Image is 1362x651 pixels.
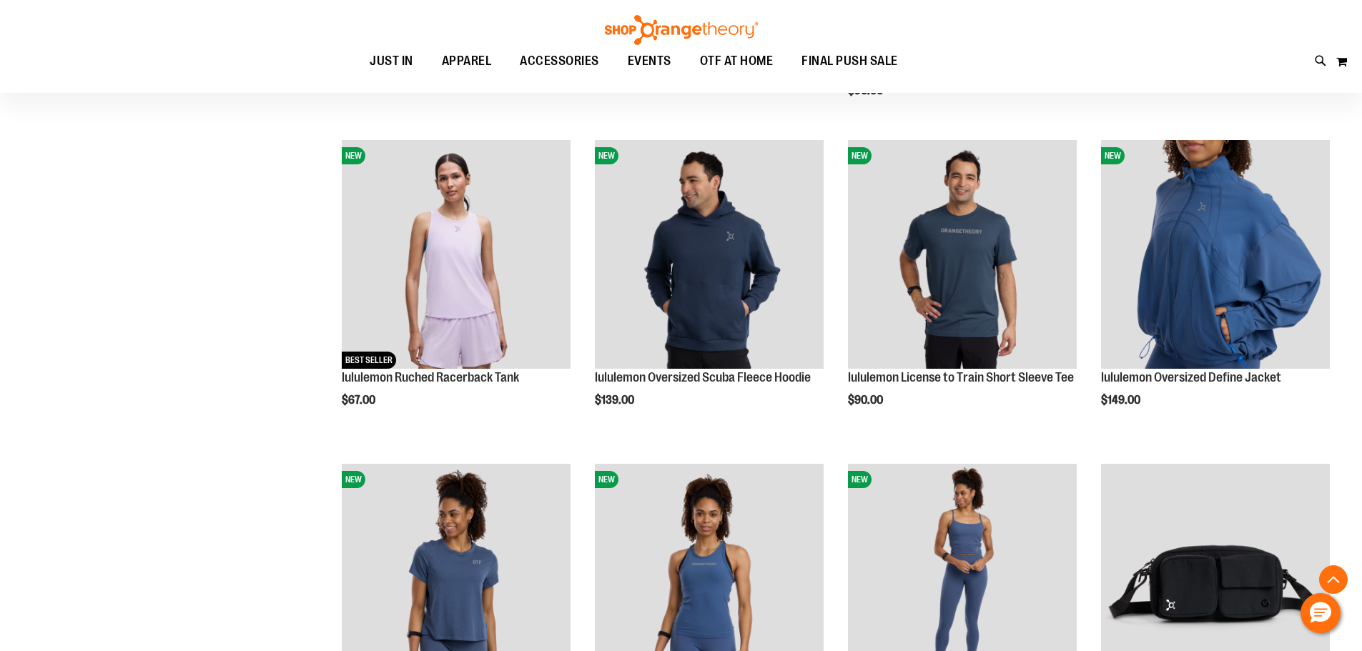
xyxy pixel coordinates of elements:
span: NEW [1101,147,1125,164]
div: product [841,133,1084,443]
img: lululemon Oversized Scuba Fleece Hoodie [595,140,824,369]
span: NEW [848,147,872,164]
span: NEW [342,147,365,164]
a: ACCESSORIES [505,45,613,78]
div: product [1094,133,1337,443]
a: lululemon Oversized Scuba Fleece Hoodie [595,370,811,384]
button: Hello, have a question? Let’s chat. [1301,593,1341,633]
img: lululemon Ruched Racerback Tank [342,140,571,369]
span: JUST IN [370,45,413,77]
span: $149.00 [1101,394,1143,407]
a: lululemon License to Train Short Sleeve TeeNEW [848,140,1077,371]
a: lululemon Ruched Racerback TankNEWBEST SELLER [342,140,571,371]
span: EVENTS [628,45,671,77]
div: product [588,133,831,443]
img: Shop Orangetheory [603,15,760,45]
span: NEW [342,471,365,488]
a: lululemon License to Train Short Sleeve Tee [848,370,1074,384]
a: lululemon Ruched Racerback Tank [342,370,519,384]
img: lululemon Oversized Define Jacket [1101,140,1330,369]
a: EVENTS [613,45,686,78]
span: OTF AT HOME [700,45,774,77]
img: lululemon License to Train Short Sleeve Tee [848,140,1077,369]
span: $90.00 [848,394,885,407]
span: NEW [848,471,872,488]
a: FINAL PUSH SALE [787,45,912,78]
div: product [335,133,578,443]
span: BEST SELLER [342,352,396,369]
span: NEW [595,147,618,164]
a: OTF AT HOME [686,45,788,78]
a: APPAREL [428,45,506,77]
span: ACCESSORIES [520,45,599,77]
a: JUST IN [355,45,428,78]
span: $67.00 [342,394,377,407]
span: APPAREL [442,45,492,77]
span: FINAL PUSH SALE [801,45,898,77]
a: lululemon Oversized Define Jacket [1101,370,1281,384]
button: Back To Top [1319,565,1348,594]
a: lululemon Oversized Scuba Fleece HoodieNEW [595,140,824,371]
span: NEW [595,471,618,488]
span: $139.00 [595,394,636,407]
a: lululemon Oversized Define JacketNEW [1101,140,1330,371]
